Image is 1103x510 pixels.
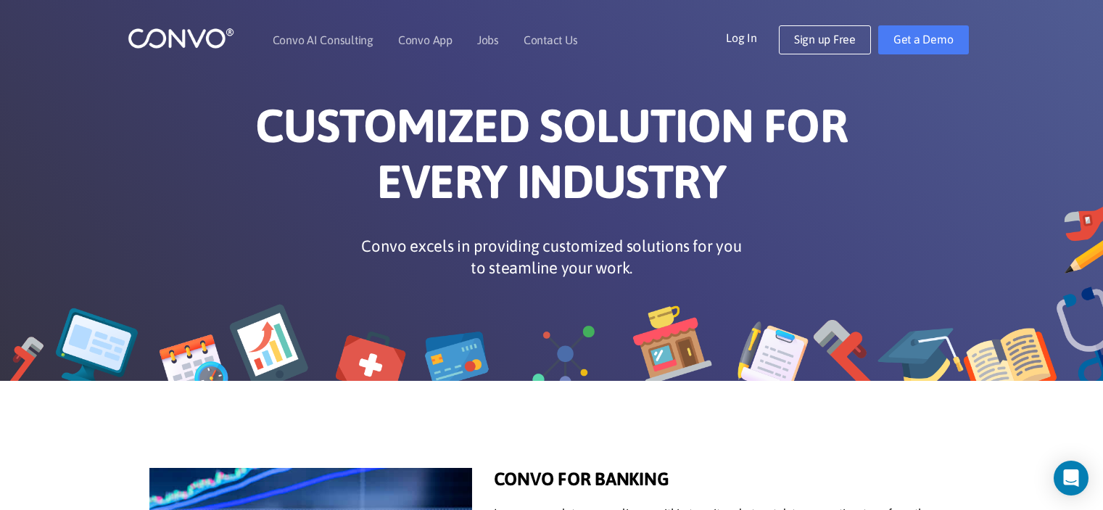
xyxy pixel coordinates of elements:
[726,25,779,49] a: Log In
[1054,461,1088,495] div: Open Intercom Messenger
[273,34,373,46] a: Convo AI Consulting
[494,468,954,501] h1: CONVO FOR BANKING
[128,27,234,49] img: logo_1.png
[149,98,954,221] h1: CUSTOMIZED SOLUTION FOR EVERY INDUSTRY
[524,34,578,46] a: Contact Us
[779,25,871,54] a: Sign up Free
[477,34,499,46] a: Jobs
[878,25,969,54] a: Get a Demo
[356,235,748,279] p: Convo excels in providing customized solutions for you to steamline your work.
[398,34,453,46] a: Convo App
